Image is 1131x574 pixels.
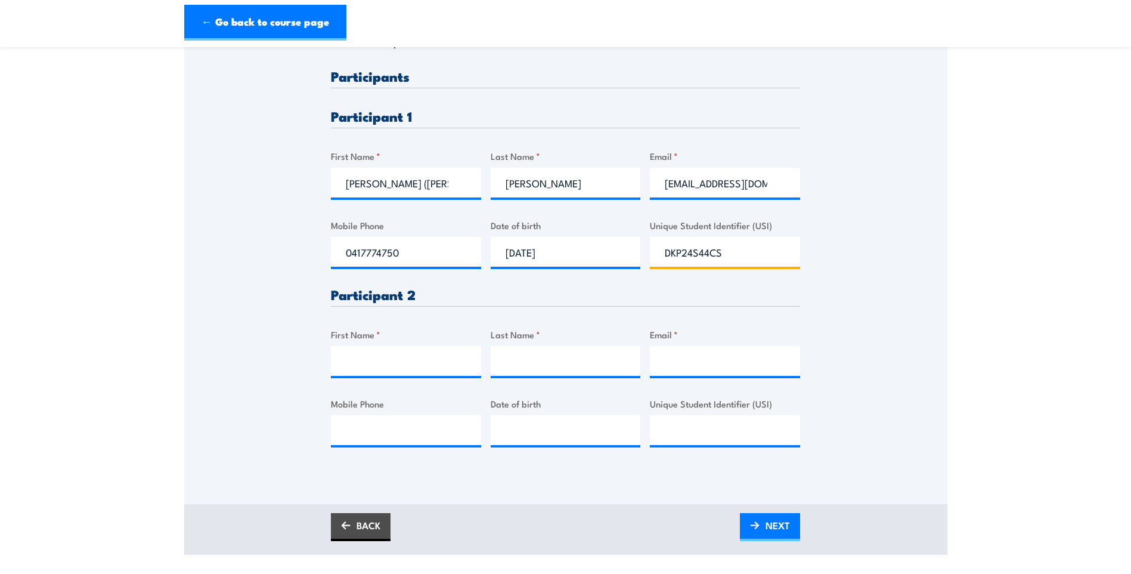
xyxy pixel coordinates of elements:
[331,69,800,83] h3: Participants
[491,149,641,163] label: Last Name
[331,149,481,163] label: First Name
[331,218,481,232] label: Mobile Phone
[331,328,481,341] label: First Name
[650,149,800,163] label: Email
[491,218,641,232] label: Date of birth
[331,109,800,123] h3: Participant 1
[650,397,800,411] label: Unique Student Identifier (USI)
[491,397,641,411] label: Date of birth
[331,513,391,541] a: BACK
[491,328,641,341] label: Last Name
[650,328,800,341] label: Email
[331,397,481,411] label: Mobile Phone
[650,218,800,232] label: Unique Student Identifier (USI)
[766,510,790,541] span: NEXT
[740,513,800,541] a: NEXT
[331,288,800,301] h3: Participant 2
[184,5,346,41] a: ← Go back to course page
